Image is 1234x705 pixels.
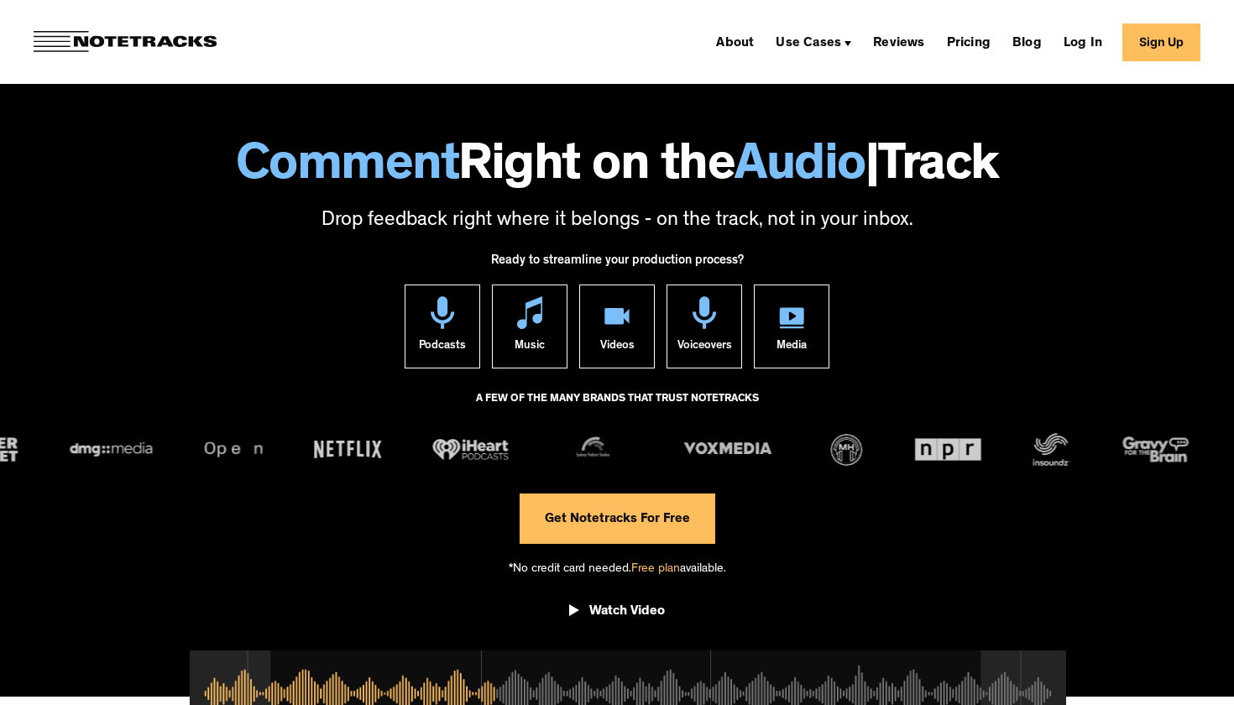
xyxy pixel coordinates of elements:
[677,329,732,368] div: Voiceovers
[776,329,807,368] div: Media
[476,385,759,431] div: A FEW OF THE MANY BRANDS THAT TRUST NOTETRACKS
[940,29,997,55] a: Pricing
[667,285,742,368] a: Voiceovers
[769,29,858,55] div: Use Cases
[600,329,635,368] div: Videos
[491,244,744,285] div: Ready to streamline your production process?
[419,329,466,368] div: Podcasts
[754,285,829,368] a: Media
[709,29,761,55] a: About
[866,29,931,55] a: Reviews
[236,143,459,195] span: Comment
[631,563,680,576] span: Free plan
[735,143,865,195] span: Audio
[579,285,655,368] a: Videos
[492,285,567,368] a: Music
[515,329,545,368] div: Music
[865,143,879,195] span: |
[776,37,841,50] div: Use Cases
[17,143,1217,195] h1: Right on the Track
[1057,29,1109,55] a: Log In
[405,285,480,368] a: Podcasts
[509,544,726,592] div: *No credit card needed. available.
[569,591,665,638] a: open lightbox
[589,603,665,620] div: Watch Video
[1122,23,1200,61] a: Sign Up
[520,493,715,544] a: Get Notetracks For Free
[1006,29,1048,55] a: Blog
[17,207,1217,236] p: Drop feedback right where it belongs - on the track, not in your inbox.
